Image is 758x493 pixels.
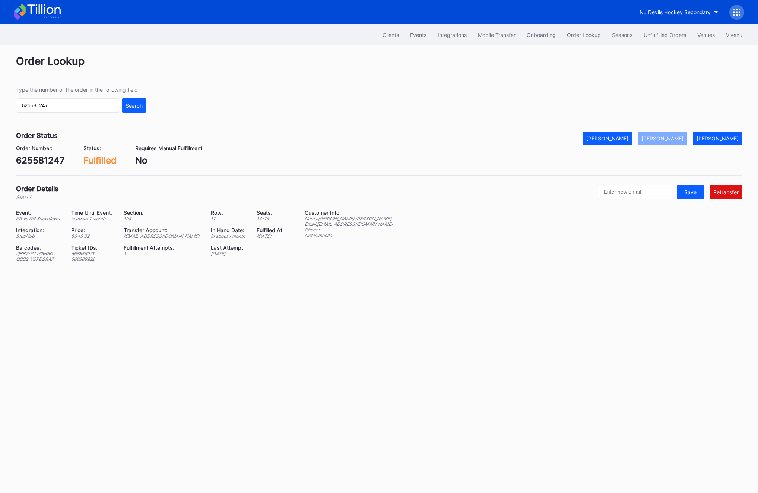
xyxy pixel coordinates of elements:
div: [DATE] [211,251,247,256]
div: 1 [124,251,202,256]
div: Venues [697,32,715,38]
div: Order Lookup [567,32,601,38]
div: Fulfilled [83,155,117,166]
div: Customer Info: [305,209,393,216]
button: Seasons [606,28,638,42]
button: Mobile Transfer [472,28,521,42]
button: Retransfer [710,185,742,199]
button: [PERSON_NAME] [638,132,687,145]
button: Order Lookup [561,28,606,42]
div: Type the number of the order in the following field [16,86,146,93]
div: Section: [124,209,202,216]
div: [EMAIL_ADDRESS][DOMAIN_NAME] [124,233,202,239]
div: Integration: [16,227,62,233]
div: Ticket IDs: [71,244,114,251]
div: Transfer Account: [124,227,202,233]
div: Time Until Event: [71,209,114,216]
input: Enter new email [598,185,675,199]
div: Seats: [257,209,286,216]
div: [PERSON_NAME] [586,135,628,142]
div: Event: [16,209,62,216]
button: Integrations [432,28,472,42]
div: Email: [EMAIL_ADDRESS][DOMAIN_NAME] [305,221,393,227]
button: Unfulfilled Orders [638,28,692,42]
button: [PERSON_NAME] [583,132,632,145]
button: Save [677,185,704,199]
div: Search [126,102,143,109]
div: No [135,155,204,166]
div: QBB2-VSPDBRA7 [16,256,62,262]
div: Mobile Transfer [478,32,516,38]
div: Save [684,189,697,195]
div: Row: [211,209,247,216]
div: Notes: mobile [305,233,393,238]
div: Fulfillment Attempts: [124,244,202,251]
input: GT59662 [16,98,120,113]
div: 625581247 [16,155,65,166]
button: Search [122,98,146,113]
div: Requires Manual Fulfillment: [135,145,204,151]
div: Phone: [305,227,393,233]
div: PR vs DR Showdown [16,216,62,221]
div: Fulfilled At: [257,227,286,233]
div: NJ Devils Hockey Secondary [640,9,711,15]
div: Last Attempt: [211,244,247,251]
button: Onboarding [521,28,561,42]
button: Venues [692,28,720,42]
div: StubHub [16,233,62,239]
div: [PERSON_NAME] [697,135,739,142]
div: 14 - 15 [257,216,286,221]
div: Name: [PERSON_NAME] [PERSON_NAME] [305,216,393,221]
div: $ 345.32 [71,233,114,239]
div: Clients [383,32,399,38]
div: [DATE] [16,195,58,200]
div: Order Details [16,185,58,193]
div: Barcodes: [16,244,62,251]
div: Vivenu [726,32,742,38]
button: Clients [377,28,405,42]
div: in about 1 month [211,233,247,239]
div: in about 1 month [71,216,114,221]
div: [PERSON_NAME] [641,135,684,142]
div: 125 [124,216,202,221]
div: Seasons [612,32,632,38]
div: Order Number: [16,145,65,151]
button: [PERSON_NAME] [693,132,742,145]
div: QBB2-PJV65H6G [16,251,62,256]
button: NJ Devils Hockey Secondary [634,5,724,19]
div: 568888922 [71,256,114,262]
div: 11 [211,216,247,221]
div: Price: [71,227,114,233]
button: Vivenu [720,28,748,42]
div: In Hand Date: [211,227,247,233]
div: Order Status [16,132,58,139]
div: [DATE] [257,233,286,239]
div: Retransfer [713,189,739,195]
div: Order Lookup [16,55,742,77]
div: Integrations [438,32,467,38]
div: 568888921 [71,251,114,256]
div: Unfulfilled Orders [644,32,686,38]
div: Events [410,32,426,38]
button: Events [405,28,432,42]
div: Status: [83,145,117,151]
div: Onboarding [527,32,556,38]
